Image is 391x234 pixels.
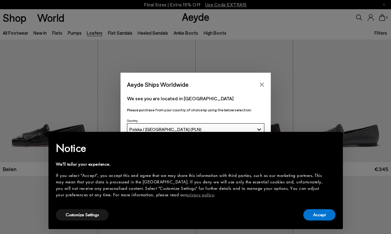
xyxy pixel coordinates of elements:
p: We see you are located in [GEOGRAPHIC_DATA] [127,95,264,102]
span: Aeyde Ships Worldwide [127,79,189,90]
p: Please purchase from your country of choice by using the below selection: [127,107,264,113]
button: Accept [303,209,335,221]
button: Customize Settings [56,209,109,221]
h2: Notice [56,140,326,156]
a: privacy policy [186,192,214,198]
div: If you select "Accept", you accept this and agree that we may share this information with third p... [56,172,326,198]
div: We'll tailor your experience. [56,161,326,167]
button: Close [257,80,266,89]
span: × [331,136,335,146]
button: Close this notice [326,134,340,148]
span: Country [127,119,138,122]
